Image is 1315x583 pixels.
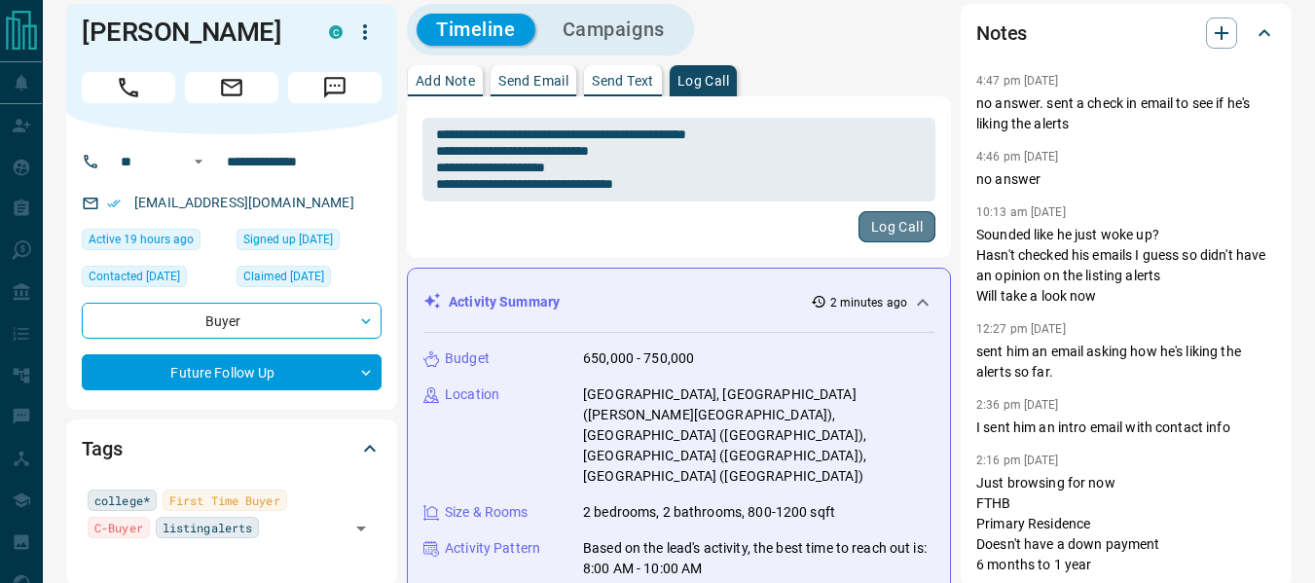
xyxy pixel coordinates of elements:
span: Claimed [DATE] [243,267,324,286]
p: Send Text [592,74,654,88]
p: 10:13 am [DATE] [976,205,1066,219]
p: 650,000 - 750,000 [583,348,694,369]
p: Sounded like he just woke up? Hasn't checked his emails I guess so didn't have an opinion on the ... [976,225,1276,307]
div: Tags [82,425,382,472]
span: C-Buyer [94,518,143,537]
h2: Tags [82,433,122,464]
p: no answer. sent a check in email to see if he's liking the alerts [976,93,1276,134]
div: Activity Summary2 minutes ago [423,284,934,320]
p: Based on the lead's activity, the best time to reach out is: 8:00 AM - 10:00 AM [583,538,934,579]
button: Log Call [858,211,935,242]
div: Notes [976,10,1276,56]
a: [EMAIL_ADDRESS][DOMAIN_NAME] [134,195,354,210]
span: Active 19 hours ago [89,230,194,249]
p: Send Email [498,74,568,88]
span: Email [185,72,278,103]
p: 2 minutes ago [830,294,907,311]
p: Activity Pattern [445,538,540,559]
span: Signed up [DATE] [243,230,333,249]
p: 2:16 pm [DATE] [976,454,1059,467]
p: Location [445,384,499,405]
svg: Email Verified [107,197,121,210]
span: college* [94,491,150,510]
p: 2:36 pm [DATE] [976,398,1059,412]
p: sent him an email asking how he's liking the alerts so far. [976,342,1276,383]
p: no answer [976,169,1276,190]
span: Call [82,72,175,103]
p: Activity Summary [449,292,560,312]
p: I sent him an intro email with contact info [976,418,1276,438]
button: Campaigns [543,14,684,46]
button: Timeline [417,14,535,46]
div: Future Follow Up [82,354,382,390]
div: Mon Jul 21 2025 [237,229,382,256]
span: First Time Buyer [169,491,280,510]
p: Add Note [416,74,475,88]
div: Mon Jul 21 2025 [237,266,382,293]
p: Budget [445,348,490,369]
div: Wed Aug 06 2025 [82,266,227,293]
span: Message [288,72,382,103]
p: 12:27 pm [DATE] [976,322,1066,336]
p: Log Call [677,74,729,88]
div: condos.ca [329,25,343,39]
div: Sun Aug 17 2025 [82,229,227,256]
p: Size & Rooms [445,502,529,523]
p: 4:46 pm [DATE] [976,150,1059,164]
span: listingalerts [163,518,252,537]
button: Open [347,515,375,542]
h2: Notes [976,18,1027,49]
h1: [PERSON_NAME] [82,17,300,48]
button: Open [187,150,210,173]
p: 4:47 pm [DATE] [976,74,1059,88]
p: [GEOGRAPHIC_DATA], [GEOGRAPHIC_DATA] ([PERSON_NAME][GEOGRAPHIC_DATA]), [GEOGRAPHIC_DATA] ([GEOGRA... [583,384,934,487]
div: Buyer [82,303,382,339]
span: Contacted [DATE] [89,267,180,286]
p: 2 bedrooms, 2 bathrooms, 800-1200 sqft [583,502,835,523]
